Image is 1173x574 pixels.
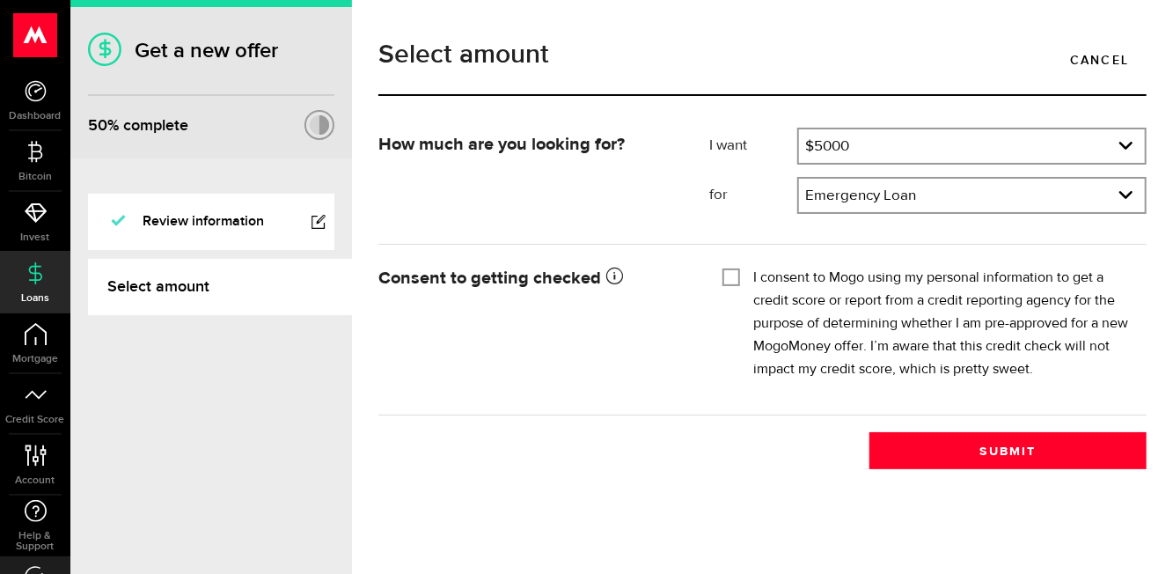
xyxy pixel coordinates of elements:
input: I consent to Mogo using my personal information to get a credit score or report from a credit rep... [722,267,740,284]
strong: Consent to getting checked [378,269,623,287]
button: Open LiveChat chat widget [14,7,67,60]
a: Select amount [88,259,352,315]
label: I consent to Mogo using my personal information to get a credit score or report from a credit rep... [753,267,1133,381]
button: Submit [869,432,1147,469]
span: 50 [88,116,107,135]
h1: Get a new offer [88,38,334,63]
strong: How much are you looking for? [378,136,625,153]
div: % complete [88,110,188,142]
label: for [709,185,796,206]
a: Cancel [1053,41,1147,78]
label: I want [709,136,796,157]
a: Review information [88,194,334,250]
h1: Select amount [378,41,1147,68]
